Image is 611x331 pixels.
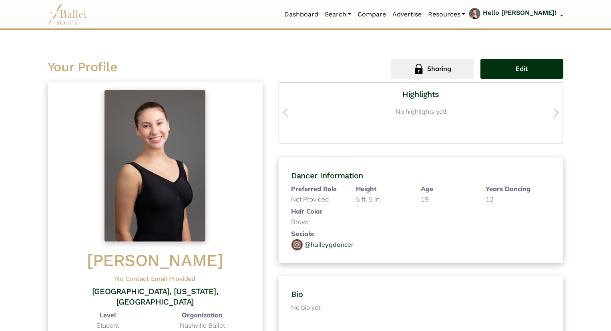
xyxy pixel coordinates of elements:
[96,321,119,329] span: Student
[421,194,473,205] p: 19
[483,8,557,18] p: Hello [PERSON_NAME]!
[182,311,223,319] b: Organization
[60,275,250,283] h5: No Contact Email Provided
[421,185,433,193] b: Age
[291,289,551,299] h4: Bio
[105,90,205,242] img: 4e7fbc74-7d71-46e4-ab46-97e68254a8c5.img
[291,217,344,227] p: Brown
[92,287,218,307] span: [GEOGRAPHIC_DATA], [US_STATE], [GEOGRAPHIC_DATA]
[291,194,344,205] p: Not Provided
[389,6,425,23] a: Advertise
[486,194,538,205] p: 12
[48,59,299,76] h2: Your Profile
[155,321,249,331] p: Nashville Ballet
[60,250,250,272] h1: [PERSON_NAME]
[285,89,557,99] h4: Highlights
[354,6,389,23] a: Compare
[281,6,322,23] a: Dashboard
[356,195,367,203] span: 5 ft.
[356,185,376,193] b: Height
[304,240,354,250] a: @haileygdancer
[469,8,480,25] img: profile picture
[322,6,354,23] a: Search
[291,185,337,193] b: Preferred Role
[291,230,315,238] b: Socials:
[291,239,304,250] img: IG.png
[486,185,531,193] b: Years Dancing
[468,7,563,21] a: profile picture Hello [PERSON_NAME]!
[285,103,557,121] p: No highlights yet!
[480,59,563,79] button: Edit
[291,170,551,181] h4: Dancer Information
[425,6,468,23] a: Resources
[291,207,323,215] b: Hair Color
[391,59,474,79] button: Sharing
[100,311,116,319] b: Level
[427,64,451,74] span: Sharing
[516,64,528,74] span: Edit
[369,195,381,203] span: 5 in.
